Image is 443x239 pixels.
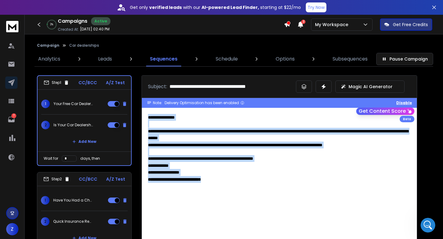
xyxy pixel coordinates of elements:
p: Have You Had a Chance to Review Your Car Dealership Insurance Coverage? [53,198,93,203]
img: Profile image for Raj [18,3,27,13]
button: Z [6,223,18,235]
div: Active [91,17,110,25]
p: Subject: [148,83,167,90]
button: Emoji picker [10,192,14,197]
p: 7 [11,113,16,118]
div: Zade says… [5,43,118,63]
button: Disable [396,100,412,105]
p: A/Z Test [106,80,125,86]
button: Send a message… [106,189,115,199]
button: Campaign [37,43,59,48]
li: Step1CC/BCCA/Z Test1Your Free Car Dealership Insurance Review2Is Your Car Dealership Fully Covere... [37,75,132,166]
p: A/Z Test [106,176,125,182]
p: Get Free Credits [393,22,428,28]
p: Analytics [38,55,60,63]
button: Pause Campaign [376,53,433,65]
div: Raj says… [5,102,118,186]
iframe: Intercom live chat [421,218,435,233]
button: Try Now [306,2,326,12]
button: Magic AI Generator [335,80,405,93]
span: 2 [41,217,50,226]
p: Sequences [150,55,178,63]
a: Options [272,52,298,66]
p: Options [276,55,295,63]
p: Active [DATE] [30,8,57,14]
p: CC/BCC [79,176,97,182]
h1: [PERSON_NAME] [30,3,70,8]
button: Get Free Credits [380,18,432,31]
p: My Workspace [315,22,351,28]
div: Delivery Optimisation has been enabled [165,100,245,105]
a: Sequences [146,52,181,66]
p: Magic AI Generator [349,84,393,90]
span: 1 [41,100,50,108]
span: 2 [41,121,50,129]
button: Upload attachment [29,192,34,197]
div: Hi [PERSON_NAME], [10,105,96,112]
span: 2 [301,20,305,24]
strong: verified leads [149,4,182,10]
div: Zade says… [5,64,118,84]
p: Leads [98,55,112,63]
p: Try Now [308,4,325,10]
span: 1 [41,196,50,205]
p: Wait for [44,156,58,161]
strong: AI-powered Lead Finder, [202,4,259,10]
p: Is Your Car Dealership Fully Covered? [54,123,93,127]
div: Let me know if you want me to help optimize the other campaigns’ content! [10,160,96,172]
div: And I only get interested leads from car dealerships [22,64,118,83]
p: Created At: [58,27,79,32]
span: Note: [153,100,162,105]
button: Gif picker [19,192,24,197]
button: Get Content Score [356,108,414,115]
p: [DATE] 02:40 PM [80,27,110,32]
p: Subsequences [333,55,368,63]
button: Home [107,2,119,14]
div: Zade says… [5,84,118,102]
div: Step 2 [43,176,70,182]
button: go back [4,2,16,14]
a: Analytics [34,52,64,66]
div: And I only get interested leads from car dealerships [27,67,113,79]
div: [PERSON_NAME] • [DATE] [10,177,58,180]
div: Step 1 [44,80,69,85]
p: days, then [80,156,100,161]
a: Subsequences [329,52,371,66]
div: I looked into the positive leads issue and it seems that the content you’re using in the Car Deal... [10,115,96,157]
p: CC/BCC [78,80,97,86]
div: Hi [PERSON_NAME],I looked into the positive leads issue and it seems that the content you’re usin... [5,102,101,175]
div: And nothing from the other campaigns [25,84,118,97]
h1: Campaigns [58,18,87,25]
p: Car dealerships [69,43,99,48]
p: 2 % [50,23,53,26]
a: Leads [94,52,116,66]
p: Quick Insurance Review for Your Car Dealership [53,219,93,224]
textarea: Message… [5,179,118,189]
div: Car dealership shows reply rate and the rest show nothing [22,43,118,63]
div: And nothing from the other campaigns [30,87,113,93]
a: 7 [5,113,18,126]
p: Get only with our starting at $22/mo [130,4,301,10]
a: Schedule [212,52,241,66]
button: Add New [67,135,101,148]
div: Beta [400,116,414,122]
div: Car dealership shows reply rate and the rest show nothing [27,47,113,59]
p: Your Free Car Dealership Insurance Review [54,101,93,106]
img: logo [6,21,18,32]
p: Schedule [216,55,238,63]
